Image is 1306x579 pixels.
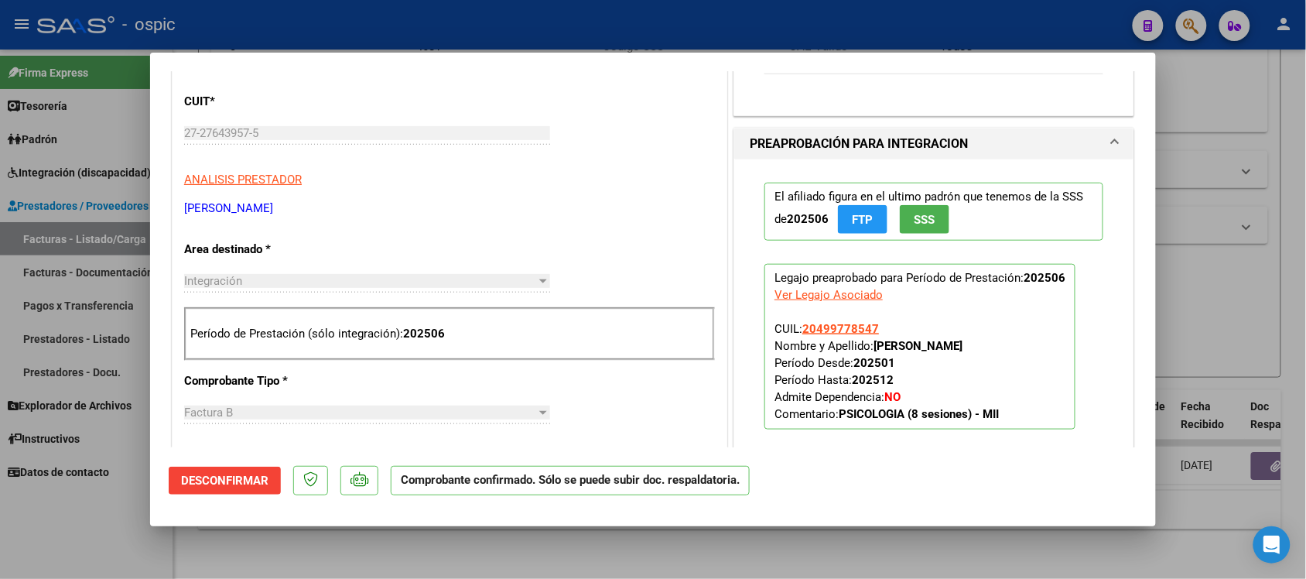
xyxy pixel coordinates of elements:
strong: 202506 [403,327,445,341]
p: Legajo preaprobado para Período de Prestación: [764,264,1075,430]
strong: 202506 [787,212,829,226]
div: Ver Legajo Asociado [774,286,883,303]
div: PREAPROBACIÓN PARA INTEGRACION [734,159,1133,465]
span: Desconfirmar [181,474,268,488]
span: ANALISIS PRESTADOR [184,173,302,187]
span: Integración [184,274,242,288]
strong: NO [884,390,901,404]
button: Desconfirmar [169,467,281,495]
p: El afiliado figura en el ultimo padrón que tenemos de la SSS de [764,183,1103,241]
strong: PSICOLOGIA (8 sesiones) - MII [839,407,999,421]
strong: [PERSON_NAME] [874,339,962,353]
strong: 202506 [1024,271,1065,285]
span: Comentario: [774,407,999,421]
span: 20499778547 [802,322,879,336]
p: Período de Prestación (sólo integración): [190,325,709,343]
p: CUIT [184,93,344,111]
div: Open Intercom Messenger [1253,526,1291,564]
p: Comprobante Tipo * [184,372,344,390]
p: [PERSON_NAME] [184,200,715,218]
strong: 202501 [853,356,895,370]
span: CUIL: Nombre y Apellido: Período Desde: Período Hasta: Admite Dependencia: [774,322,999,421]
strong: 202512 [852,373,894,387]
button: SSS [900,205,949,234]
button: FTP [838,205,887,234]
h1: PREAPROBACIÓN PARA INTEGRACION [750,135,968,153]
p: Comprobante confirmado. Sólo se puede subir doc. respaldatoria. [391,466,750,496]
mat-expansion-panel-header: PREAPROBACIÓN PARA INTEGRACION [734,128,1133,159]
span: FTP [853,213,874,227]
span: SSS [915,213,935,227]
span: Factura B [184,406,233,420]
p: Area destinado * [184,241,344,259]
